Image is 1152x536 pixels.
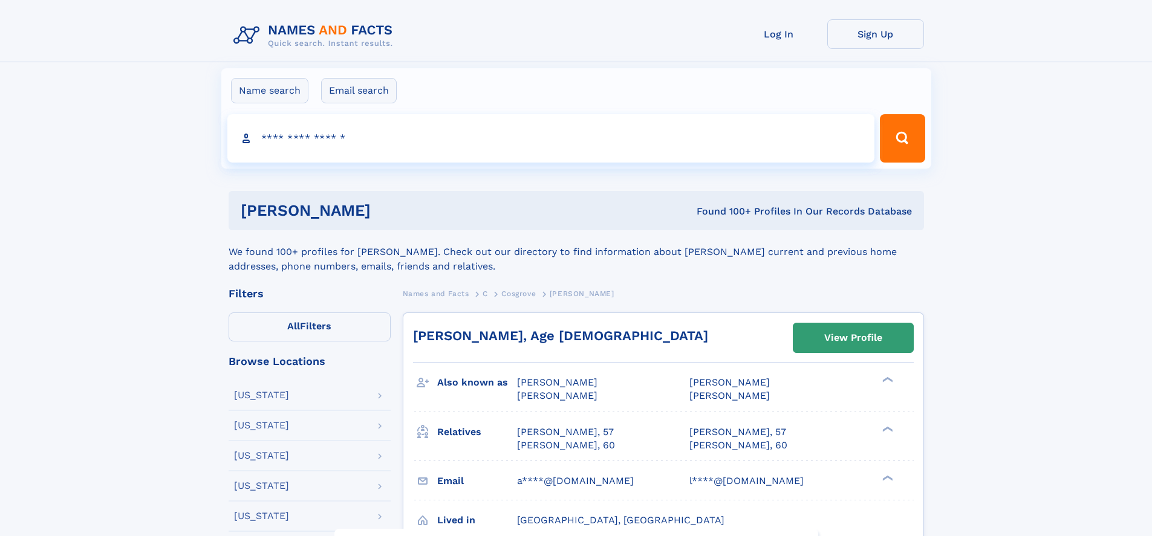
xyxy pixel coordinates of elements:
[517,439,615,452] a: [PERSON_NAME], 60
[879,376,894,384] div: ❯
[793,323,913,352] a: View Profile
[483,289,488,298] span: C
[241,203,534,218] h1: [PERSON_NAME]
[517,376,597,388] span: [PERSON_NAME]
[229,19,403,52] img: Logo Names and Facts
[880,114,925,163] button: Search Button
[550,289,614,298] span: [PERSON_NAME]
[234,421,289,430] div: [US_STATE]
[879,474,894,482] div: ❯
[879,425,894,433] div: ❯
[437,510,517,531] h3: Lived in
[689,439,787,452] a: [PERSON_NAME], 60
[827,19,924,49] a: Sign Up
[517,514,724,526] span: [GEOGRAPHIC_DATA], [GEOGRAPHIC_DATA]
[437,471,517,491] h3: Email
[483,286,488,301] a: C
[234,390,289,400] div: [US_STATE]
[437,422,517,442] h3: Relatives
[287,320,300,332] span: All
[229,288,391,299] div: Filters
[689,390,770,401] span: [PERSON_NAME]
[234,451,289,460] div: [US_STATE]
[231,78,308,103] label: Name search
[731,19,827,49] a: Log In
[413,328,708,343] a: [PERSON_NAME], Age [DEMOGRAPHIC_DATA]
[321,78,397,103] label: Email search
[234,511,289,521] div: [US_STATE]
[824,324,882,352] div: View Profile
[403,286,469,301] a: Names and Facts
[501,286,536,301] a: Cosgrove
[229,230,924,274] div: We found 100+ profiles for [PERSON_NAME]. Check out our directory to find information about [PERS...
[437,372,517,393] h3: Also known as
[689,376,770,388] span: [PERSON_NAME]
[234,481,289,491] div: [US_STATE]
[517,425,614,439] a: [PERSON_NAME], 57
[229,312,391,341] label: Filters
[517,390,597,401] span: [PERSON_NAME]
[227,114,875,163] input: search input
[689,425,786,439] a: [PERSON_NAME], 57
[501,289,536,298] span: Cosgrove
[229,356,391,367] div: Browse Locations
[533,205,912,218] div: Found 100+ Profiles In Our Records Database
